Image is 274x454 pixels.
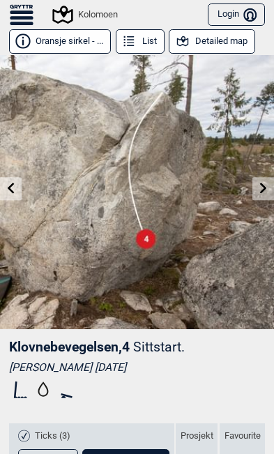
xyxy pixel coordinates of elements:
span: Ticks (3) [35,430,70,442]
button: List [116,29,165,54]
div: Kolomoen [54,6,118,23]
div: [PERSON_NAME] [DATE] [9,361,265,374]
span: Favourite [224,430,261,442]
p: Sittstart. [133,339,185,355]
span: Klovnebevegelsen , 4 [9,339,130,355]
button: Oransje sirkel - ... [9,29,111,54]
button: Login [208,3,265,27]
button: Detailed map [169,29,255,54]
